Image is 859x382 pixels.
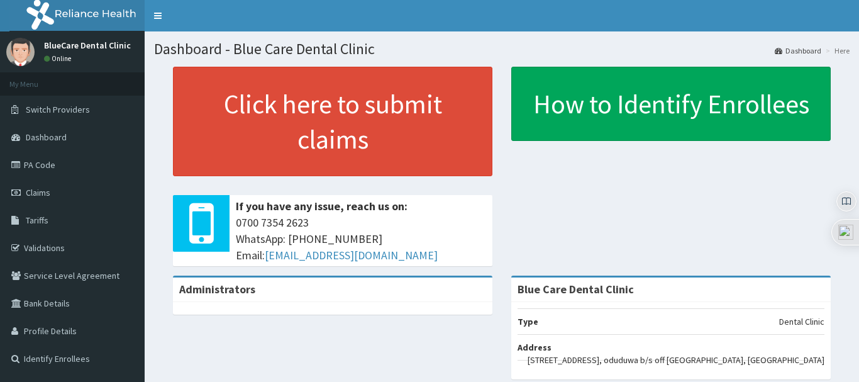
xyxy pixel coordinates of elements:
[173,67,492,176] a: Click here to submit claims
[154,41,850,57] h1: Dashboard - Blue Care Dental Clinic
[179,282,255,296] b: Administrators
[236,199,407,213] b: If you have any issue, reach us on:
[44,54,74,63] a: Online
[518,316,538,327] b: Type
[823,45,850,56] li: Here
[518,342,551,353] b: Address
[775,45,821,56] a: Dashboard
[528,354,824,366] p: [STREET_ADDRESS], oduduwa b/s off [GEOGRAPHIC_DATA], [GEOGRAPHIC_DATA]
[265,248,438,262] a: [EMAIL_ADDRESS][DOMAIN_NAME]
[26,215,48,226] span: Tariffs
[26,104,90,115] span: Switch Providers
[26,187,50,198] span: Claims
[779,315,824,328] p: Dental Clinic
[6,38,35,66] img: User Image
[236,215,486,263] span: 0700 7354 2623 WhatsApp: [PHONE_NUMBER] Email:
[511,67,831,141] a: How to Identify Enrollees
[26,132,67,143] span: Dashboard
[518,282,634,296] strong: Blue Care Dental Clinic
[44,41,131,50] p: BlueCare Dental Clinic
